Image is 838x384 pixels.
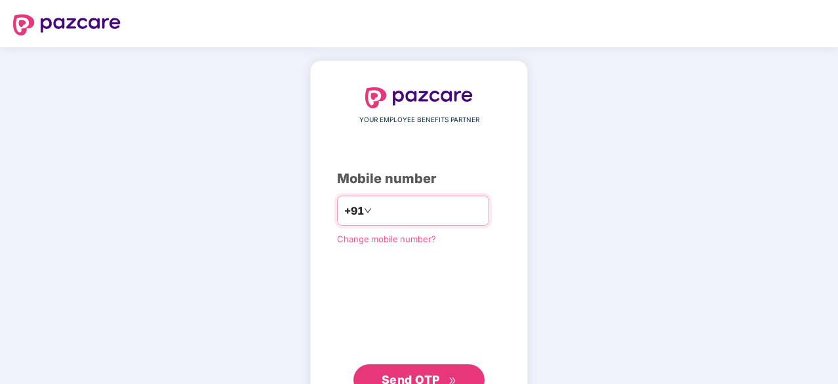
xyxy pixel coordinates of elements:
img: logo [365,87,473,108]
a: Change mobile number? [337,234,436,244]
img: logo [13,14,121,35]
span: +91 [344,203,364,219]
span: down [364,207,372,215]
div: Mobile number [337,169,501,189]
span: YOUR EMPLOYEE BENEFITS PARTNER [359,115,479,125]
